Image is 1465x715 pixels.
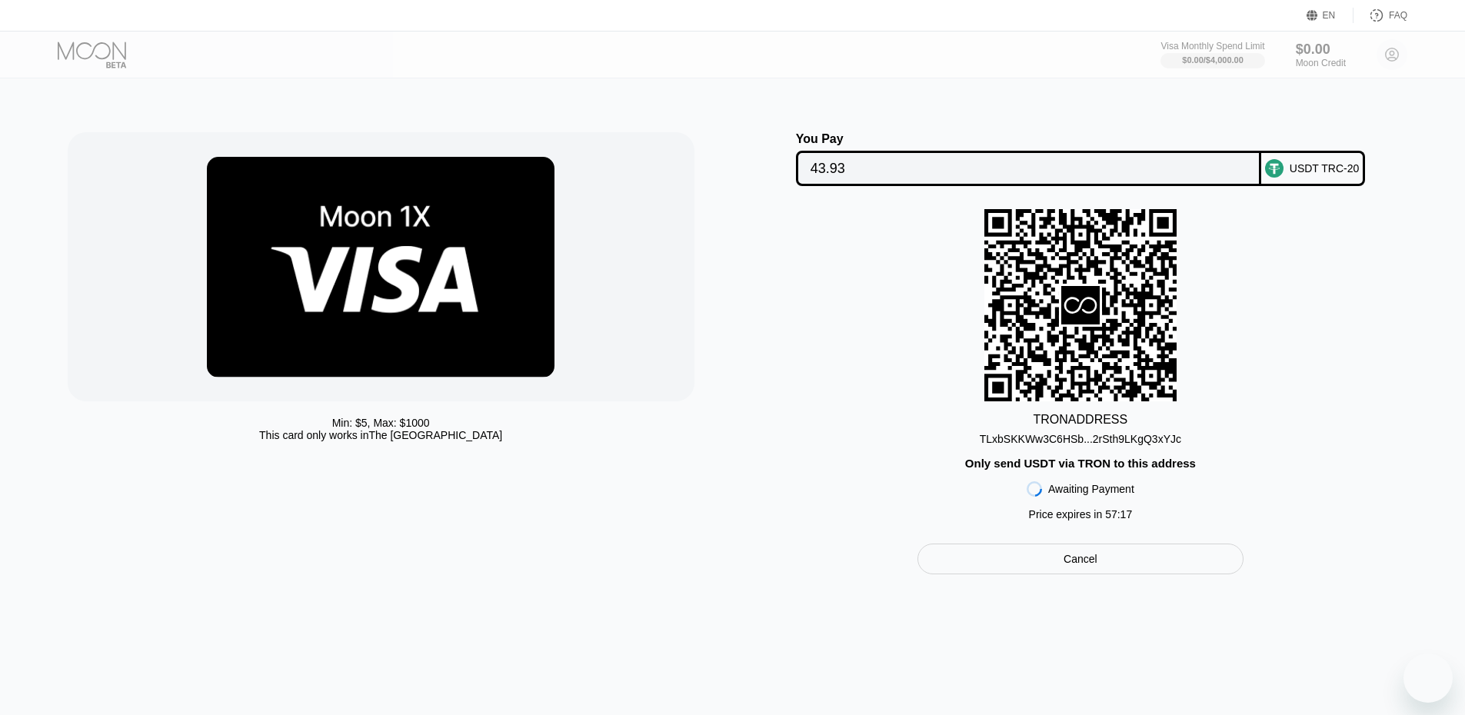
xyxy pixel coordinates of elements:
[1105,508,1132,520] span: 57 : 17
[917,544,1244,574] div: Cancel
[1182,55,1244,65] div: $0.00 / $4,000.00
[796,132,1261,146] div: You Pay
[1323,10,1336,21] div: EN
[1029,508,1133,520] div: Price expires in
[748,132,1413,186] div: You PayUSDT TRC-20
[1290,162,1360,175] div: USDT TRC-20
[259,429,502,441] div: This card only works in The [GEOGRAPHIC_DATA]
[980,433,1181,445] div: TLxbSKKWw3C6HSb...2rSth9LKgQ3xYJc
[1403,653,1453,703] iframe: Button to launch messaging window
[1064,552,1097,566] div: Cancel
[1353,8,1407,23] div: FAQ
[965,457,1196,470] div: Only send USDT via TRON to this address
[1048,483,1134,495] div: Awaiting Payment
[1160,41,1264,52] div: Visa Monthly Spend Limit
[1307,8,1353,23] div: EN
[1389,10,1407,21] div: FAQ
[332,417,430,429] div: Min: $ 5 , Max: $ 1000
[1034,413,1128,427] div: TRON ADDRESS
[980,427,1181,445] div: TLxbSKKWw3C6HSb...2rSth9LKgQ3xYJc
[1160,41,1264,68] div: Visa Monthly Spend Limit$0.00/$4,000.00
